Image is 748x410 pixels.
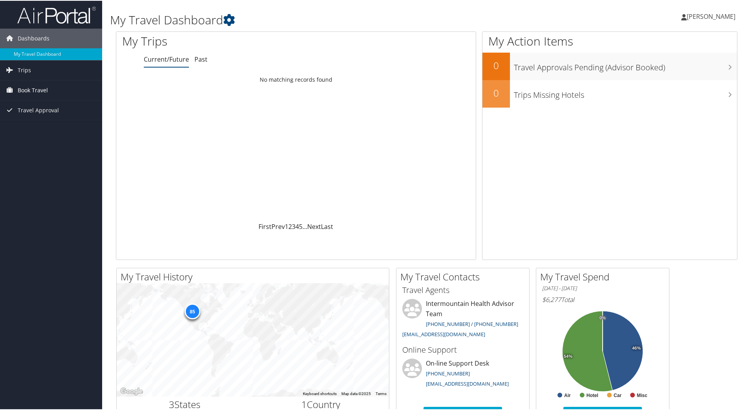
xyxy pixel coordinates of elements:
[299,221,302,230] a: 5
[482,52,737,79] a: 0Travel Approvals Pending (Advisor Booked)
[17,5,96,24] img: airportal-logo.png
[295,221,299,230] a: 4
[18,28,49,48] span: Dashboards
[398,358,527,390] li: On-line Support Desk
[542,284,663,291] h6: [DATE] - [DATE]
[540,269,669,283] h2: My Travel Spend
[614,392,621,397] text: Car
[681,4,743,27] a: [PERSON_NAME]
[400,269,529,283] h2: My Travel Contacts
[542,295,663,303] h6: Total
[116,72,476,86] td: No matching records found
[482,58,510,71] h2: 0
[398,298,527,340] li: Intermountain Health Advisor Team
[687,11,735,20] span: [PERSON_NAME]
[426,320,518,327] a: [PHONE_NUMBER] / [PHONE_NUMBER]
[599,315,606,320] tspan: 0%
[632,345,641,350] tspan: 46%
[321,221,333,230] a: Last
[426,379,509,386] a: [EMAIL_ADDRESS][DOMAIN_NAME]
[587,392,598,397] text: Hotel
[194,54,207,63] a: Past
[482,86,510,99] h2: 0
[292,221,295,230] a: 3
[402,330,485,337] a: [EMAIL_ADDRESS][DOMAIN_NAME]
[402,284,523,295] h3: Travel Agents
[258,221,271,230] a: First
[288,221,292,230] a: 2
[169,397,174,410] span: 3
[119,386,145,396] a: Open this area in Google Maps (opens a new window)
[514,57,737,72] h3: Travel Approvals Pending (Advisor Booked)
[514,85,737,100] h3: Trips Missing Hotels
[482,79,737,107] a: 0Trips Missing Hotels
[426,369,470,376] a: [PHONE_NUMBER]
[18,60,31,79] span: Trips
[307,221,321,230] a: Next
[144,54,189,63] a: Current/Future
[564,353,572,358] tspan: 54%
[303,390,337,396] button: Keyboard shortcuts
[18,80,48,99] span: Book Travel
[301,397,307,410] span: 1
[184,302,200,318] div: 85
[402,344,523,355] h3: Online Support
[482,32,737,49] h1: My Action Items
[110,11,532,27] h1: My Travel Dashboard
[18,100,59,119] span: Travel Approval
[119,386,145,396] img: Google
[285,221,288,230] a: 1
[271,221,285,230] a: Prev
[121,269,389,283] h2: My Travel History
[637,392,647,397] text: Misc
[122,32,320,49] h1: My Trips
[542,295,561,303] span: $6,277
[302,221,307,230] span: …
[341,391,371,395] span: Map data ©2025
[564,392,571,397] text: Air
[376,391,387,395] a: Terms (opens in new tab)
